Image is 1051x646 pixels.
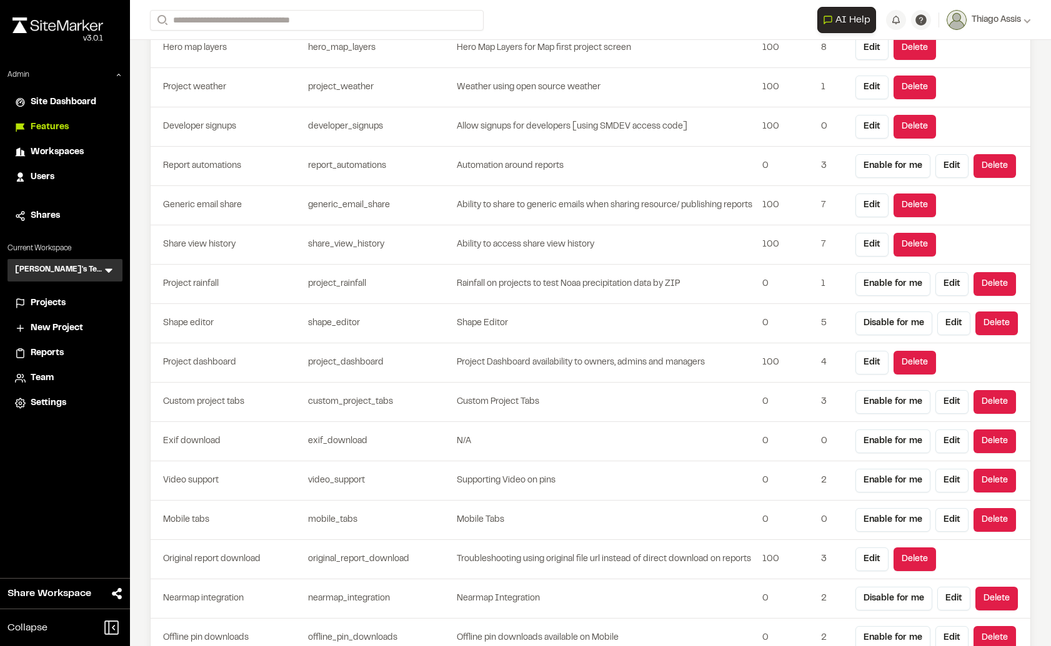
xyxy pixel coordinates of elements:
button: Edit [855,547,889,571]
td: 1 [816,265,850,304]
span: Features [31,120,69,134]
button: Enable for me [855,154,930,178]
button: Delete [975,311,1018,335]
td: 5 [816,304,850,343]
td: 0 [816,107,850,147]
button: Enable for me [855,390,930,414]
td: 0 [757,461,816,501]
button: Edit [935,508,969,532]
td: Ability to share to generic emails when sharing resource/ publishing reports [456,186,757,225]
td: Nearmap integration [151,579,303,619]
button: Delete [974,154,1016,178]
span: Reports [31,346,64,360]
span: Projects [31,296,66,310]
td: Automation around reports [456,147,757,186]
td: Custom Project Tabs [456,383,757,422]
td: Hero Map Layers for Map first project screen [456,29,757,68]
td: Shape editor [151,304,303,343]
p: Current Workspace [7,243,122,254]
td: Rainfall on projects to test Noaa precipitation data by ZIP [456,265,757,304]
td: mobile_tabs [303,501,456,540]
td: 100 [757,225,816,265]
td: 0 [757,383,816,422]
button: Edit [855,233,889,257]
button: Delete [974,390,1016,414]
button: Delete [894,351,936,374]
button: Delete [894,115,936,139]
td: 100 [757,540,816,579]
td: 4 [816,343,850,383]
td: Nearmap Integration [456,579,757,619]
td: 100 [757,29,816,68]
td: Generic email share [151,186,303,225]
button: Edit [935,272,969,296]
span: Share Workspace [7,586,91,601]
td: share_view_history [303,225,456,265]
span: Thiago Assis [972,13,1021,27]
td: 3 [816,147,850,186]
p: Admin [7,69,29,81]
td: 100 [757,343,816,383]
button: Search [150,10,172,31]
button: Delete [894,76,936,99]
td: Supporting Video on pins [456,461,757,501]
td: original_report_download [303,540,456,579]
td: 100 [757,68,816,107]
td: project_rainfall [303,265,456,304]
td: Mobile Tabs [456,501,757,540]
td: 0 [757,422,816,461]
td: project_weather [303,68,456,107]
button: Edit [935,154,969,178]
button: Edit [855,193,889,217]
span: Settings [31,396,66,410]
td: 2 [816,579,850,619]
td: 0 [757,501,816,540]
td: 0 [816,501,850,540]
td: developer_signups [303,107,456,147]
div: Open AI Assistant [817,7,881,33]
span: AI Help [835,12,870,27]
td: video_support [303,461,456,501]
span: Team [31,371,54,385]
td: 0 [757,579,816,619]
button: Edit [937,311,970,335]
a: Features [15,120,115,134]
button: Delete [894,193,936,217]
button: Open AI Assistant [817,7,876,33]
td: 8 [816,29,850,68]
img: rebrand.png [12,17,103,33]
span: Collapse [7,620,47,635]
h3: [PERSON_NAME]'s Testing [15,264,102,277]
td: 0 [816,422,850,461]
td: Developer signups [151,107,303,147]
td: Exif download [151,422,303,461]
a: New Project [15,321,115,335]
button: Disable for me [855,311,932,335]
td: Share view history [151,225,303,265]
td: 3 [816,383,850,422]
button: Thiago Assis [947,10,1031,30]
a: Site Dashboard [15,95,115,109]
button: Delete [974,508,1016,532]
button: Delete [975,587,1018,610]
td: 0 [757,304,816,343]
td: Weather using open source weather [456,68,757,107]
button: Delete [974,429,1016,453]
button: Enable for me [855,508,930,532]
button: Enable for me [855,469,930,492]
td: N/A [456,422,757,461]
td: Hero map layers [151,29,303,68]
td: Project weather [151,68,303,107]
button: Edit [855,351,889,374]
td: 7 [816,186,850,225]
td: custom_project_tabs [303,383,456,422]
span: Workspaces [31,145,84,159]
td: Allow signups for developers [using SMDEV access code] [456,107,757,147]
span: Shares [31,209,60,223]
button: Edit [855,115,889,139]
td: Mobile tabs [151,501,303,540]
td: Video support [151,461,303,501]
img: User [947,10,967,30]
td: Project Dashboard availability to owners, admins and managers [456,343,757,383]
td: 100 [757,186,816,225]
